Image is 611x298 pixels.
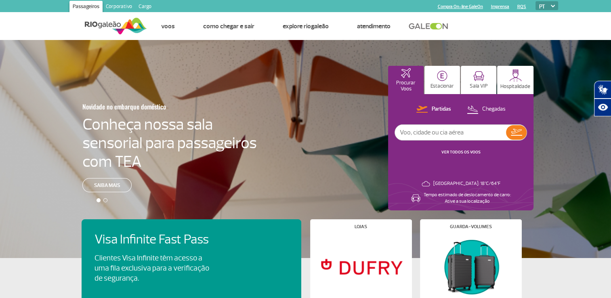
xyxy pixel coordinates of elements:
img: Guarda-volumes [426,235,514,298]
a: VER TODOS OS VOOS [441,149,481,155]
h3: Novidade no embarque doméstico [82,98,217,115]
img: Lojas [317,235,405,298]
a: RQS [517,4,526,9]
button: Hospitalidade [497,66,533,94]
a: Passageiros [69,1,103,14]
h4: Guarda-volumes [450,225,492,229]
p: Sala VIP [470,83,488,89]
h4: Conheça nossa sala sensorial para passageiros com TEA [82,115,257,171]
a: Corporativo [103,1,135,14]
button: Sala VIP [461,66,496,94]
a: Cargo [135,1,155,14]
button: Abrir recursos assistivos. [594,99,611,116]
h4: Visa Infinite Fast Pass [94,232,223,247]
p: Estacionar [430,83,454,89]
img: airplaneHomeActive.svg [401,68,411,78]
p: Tempo estimado de deslocamento de carro: Ative a sua localização [424,192,511,205]
a: Compra On-line GaleOn [438,4,483,9]
a: Como chegar e sair [203,22,254,30]
img: vipRoom.svg [473,71,484,81]
h4: Lojas [355,225,367,229]
a: Voos [161,22,175,30]
p: Chegadas [482,105,506,113]
a: Explore RIOgaleão [283,22,329,30]
a: Saiba mais [82,178,132,192]
p: [GEOGRAPHIC_DATA]: 18°C/64°F [433,180,500,187]
button: Procurar Voos [388,66,424,94]
p: Procurar Voos [392,80,420,92]
button: Estacionar [424,66,460,94]
input: Voo, cidade ou cia aérea [395,125,506,140]
a: Atendimento [357,22,391,30]
img: carParkingHome.svg [437,71,447,81]
button: Chegadas [464,104,508,115]
p: Clientes Visa Infinite têm acesso a uma fila exclusiva para a verificação de segurança. [94,253,209,283]
button: Partidas [414,104,454,115]
a: Imprensa [491,4,509,9]
button: Abrir tradutor de língua de sinais. [594,81,611,99]
img: hospitality.svg [509,69,522,82]
p: Partidas [432,105,451,113]
button: VER TODOS OS VOOS [439,149,483,155]
a: Visa Infinite Fast PassClientes Visa Infinite têm acesso a uma fila exclusiva para a verificação ... [94,232,288,283]
p: Hospitalidade [500,84,530,90]
div: Plugin de acessibilidade da Hand Talk. [594,81,611,116]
